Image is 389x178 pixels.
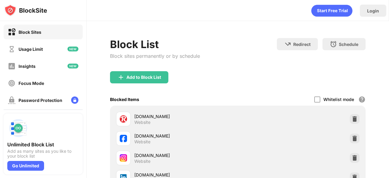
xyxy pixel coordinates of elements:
[19,98,62,103] div: Password Protection
[67,47,78,51] img: new-icon.svg
[293,42,311,47] div: Redirect
[7,149,79,159] div: Add as many sites as you like to your block list
[120,115,127,123] img: favicons
[323,97,354,102] div: Whitelist mode
[110,53,200,59] div: Block sites permanently or by schedule
[339,42,358,47] div: Schedule
[8,79,15,87] img: focus-off.svg
[7,141,79,148] div: Unlimited Block List
[19,81,44,86] div: Focus Mode
[134,120,150,125] div: Website
[134,152,238,159] div: [DOMAIN_NAME]
[8,28,15,36] img: block-on.svg
[120,154,127,162] img: favicons
[110,97,139,102] div: Blocked Items
[4,4,47,16] img: logo-blocksite.svg
[19,30,41,35] div: Block Sites
[7,117,29,139] img: push-block-list.svg
[367,8,379,13] div: Login
[19,47,43,52] div: Usage Limit
[8,45,15,53] img: time-usage-off.svg
[8,96,15,104] img: password-protection-off.svg
[134,113,238,120] div: [DOMAIN_NAME]
[7,161,44,171] div: Go Unlimited
[311,5,353,17] div: animation
[134,172,238,178] div: [DOMAIN_NAME]
[134,159,150,164] div: Website
[110,38,200,51] div: Block List
[8,62,15,70] img: insights-off.svg
[67,64,78,68] img: new-icon.svg
[126,75,161,80] div: Add to Block List
[134,139,150,145] div: Website
[120,135,127,142] img: favicons
[134,133,238,139] div: [DOMAIN_NAME]
[71,96,78,104] img: lock-menu.svg
[19,64,36,69] div: Insights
